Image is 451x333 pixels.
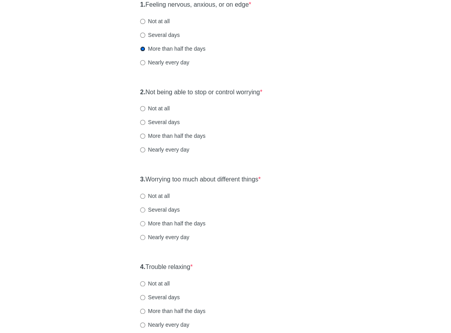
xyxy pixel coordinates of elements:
input: Nearly every day [140,235,145,240]
label: Nearly every day [140,233,189,241]
label: Several days [140,206,180,214]
label: More than half the days [140,220,205,227]
label: Feeling nervous, anxious, or on edge [140,0,251,9]
strong: 3. [140,176,145,183]
input: More than half the days [140,309,145,314]
label: Several days [140,118,180,126]
input: Several days [140,120,145,125]
label: More than half the days [140,45,205,53]
label: Not at all [140,104,170,112]
label: Worrying too much about different things [140,175,261,184]
input: More than half the days [140,46,145,51]
label: Several days [140,31,180,39]
input: Not at all [140,281,145,286]
input: Several days [140,33,145,38]
strong: 2. [140,89,145,95]
label: Nearly every day [140,59,189,66]
input: Several days [140,207,145,212]
label: Trouble relaxing [140,263,193,272]
input: Nearly every day [140,147,145,152]
strong: 4. [140,263,145,270]
input: Nearly every day [140,322,145,328]
label: Several days [140,293,180,301]
input: Several days [140,295,145,300]
label: Nearly every day [140,146,189,154]
strong: 1. [140,1,145,8]
label: Not at all [140,17,170,25]
input: More than half the days [140,221,145,226]
label: Not being able to stop or control worrying [140,88,262,97]
label: More than half the days [140,307,205,315]
label: Nearly every day [140,321,189,329]
input: Not at all [140,19,145,24]
label: More than half the days [140,132,205,140]
input: Not at all [140,106,145,111]
input: More than half the days [140,134,145,139]
label: Not at all [140,192,170,200]
label: Not at all [140,280,170,287]
input: Not at all [140,194,145,199]
input: Nearly every day [140,60,145,65]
